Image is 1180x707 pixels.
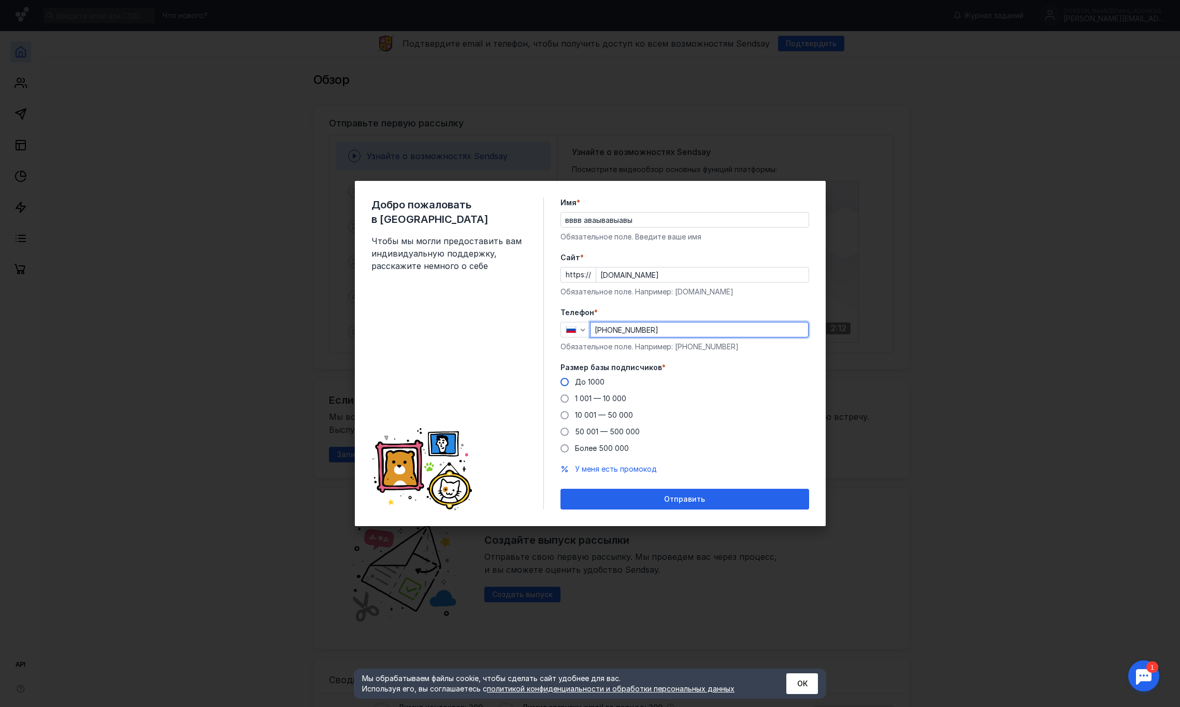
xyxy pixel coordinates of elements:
[560,197,577,208] span: Имя
[560,489,809,510] button: Отправить
[575,427,640,436] span: 50 001 — 500 000
[23,6,35,18] div: 1
[575,411,633,419] span: 10 001 — 50 000
[560,342,809,352] div: Обязательное поле. Например: [PHONE_NUMBER]
[560,362,662,373] span: Размер базы подписчиков
[371,235,527,272] span: Чтобы мы могли предоставить вам индивидуальную поддержку, расскажите немного о себе
[575,464,657,474] button: У меня есть промокод
[560,252,580,263] span: Cайт
[362,673,761,694] div: Мы обрабатываем файлы cookie, чтобы сделать сайт удобнее для вас. Используя его, вы соглашаетесь c
[560,307,594,318] span: Телефон
[786,673,818,694] button: ОК
[575,377,605,386] span: До 1000
[575,464,657,473] span: У меня есть промокод
[664,495,705,504] span: Отправить
[575,444,629,453] span: Более 500 000
[560,232,809,242] div: Обязательное поле. Введите ваше имя
[560,287,809,297] div: Обязательное поле. Например: [DOMAIN_NAME]
[487,684,735,693] a: политикой конфиденциальности и обработки персональных данных
[371,197,527,227] span: Добро пожаловать в [GEOGRAPHIC_DATA]
[575,394,626,403] span: 1 001 — 10 000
